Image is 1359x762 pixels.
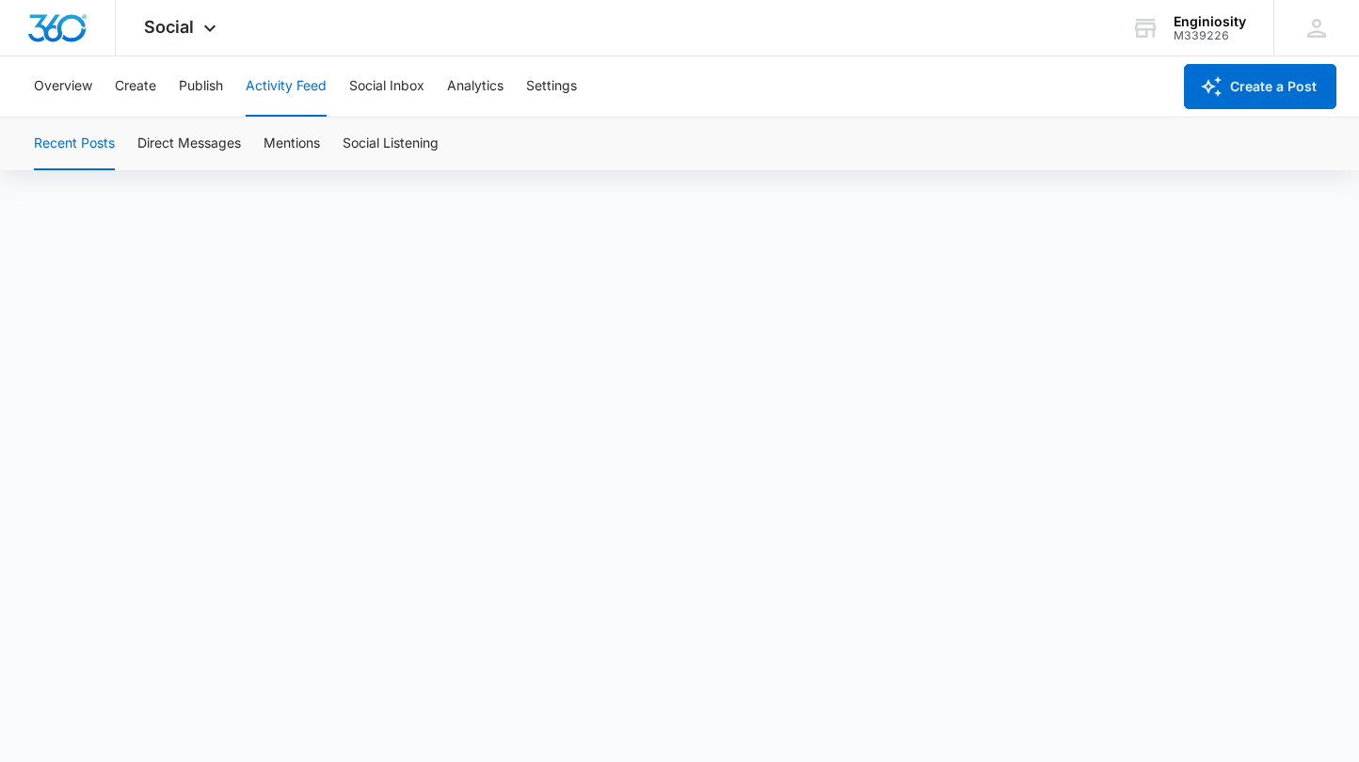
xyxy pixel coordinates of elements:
div: account id [1174,29,1246,42]
div: account name [1174,14,1246,29]
button: Publish [179,56,223,117]
button: Analytics [447,56,504,117]
button: Create a Post [1184,64,1336,109]
button: Create [115,56,156,117]
button: Recent Posts [34,118,115,170]
button: Mentions [264,118,320,170]
button: Social Listening [343,118,439,170]
button: Settings [526,56,577,117]
button: Overview [34,56,92,117]
button: Direct Messages [137,118,241,170]
button: Social Inbox [349,56,424,117]
span: Social [144,17,194,37]
button: Activity Feed [246,56,327,117]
